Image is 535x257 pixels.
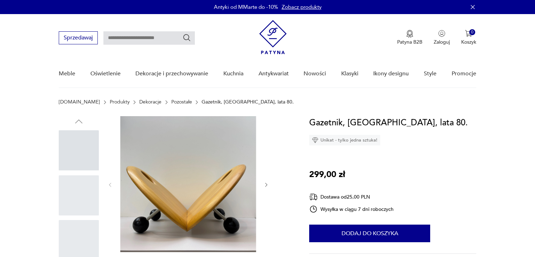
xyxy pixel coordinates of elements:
[202,99,294,105] p: Gazetnik, [GEOGRAPHIC_DATA], lata 80.
[139,99,161,105] a: Dekoracje
[183,33,191,42] button: Szukaj
[259,20,287,54] img: Patyna - sklep z meblami i dekoracjami vintage
[461,30,476,45] button: 0Koszyk
[309,205,394,213] div: Wysyłka w ciągu 7 dni roboczych
[223,60,243,87] a: Kuchnia
[434,39,450,45] p: Zaloguj
[59,31,98,44] button: Sprzedawaj
[465,30,472,37] img: Ikona koszyka
[309,193,318,201] img: Ikona dostawy
[59,36,98,41] a: Sprzedawaj
[135,60,208,87] a: Dekoracje i przechowywanie
[469,29,475,35] div: 0
[438,30,445,37] img: Ikonka użytkownika
[110,99,130,105] a: Produkty
[309,225,430,242] button: Dodaj do koszyka
[309,116,468,130] h1: Gazetnik, [GEOGRAPHIC_DATA], lata 80.
[312,137,318,143] img: Ikona diamentu
[309,135,380,145] div: Unikat - tylko jedna sztuka!
[452,60,476,87] a: Promocje
[309,193,394,201] div: Dostawa od 25,00 PLN
[424,60,437,87] a: Style
[397,30,422,45] button: Patyna B2B
[259,60,289,87] a: Antykwariat
[171,99,192,105] a: Pozostałe
[309,168,345,181] p: 299,00 zł
[59,60,75,87] a: Meble
[304,60,326,87] a: Nowości
[397,30,422,45] a: Ikona medaluPatyna B2B
[90,60,121,87] a: Oświetlenie
[120,116,256,252] img: Zdjęcie produktu Gazetnik, Niemcy, lata 80.
[397,39,422,45] p: Patyna B2B
[373,60,409,87] a: Ikony designu
[406,30,413,38] img: Ikona medalu
[59,99,100,105] a: [DOMAIN_NAME]
[341,60,358,87] a: Klasyki
[434,30,450,45] button: Zaloguj
[282,4,321,11] a: Zobacz produkty
[214,4,278,11] p: Antyki od MMarte do -10%
[461,39,476,45] p: Koszyk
